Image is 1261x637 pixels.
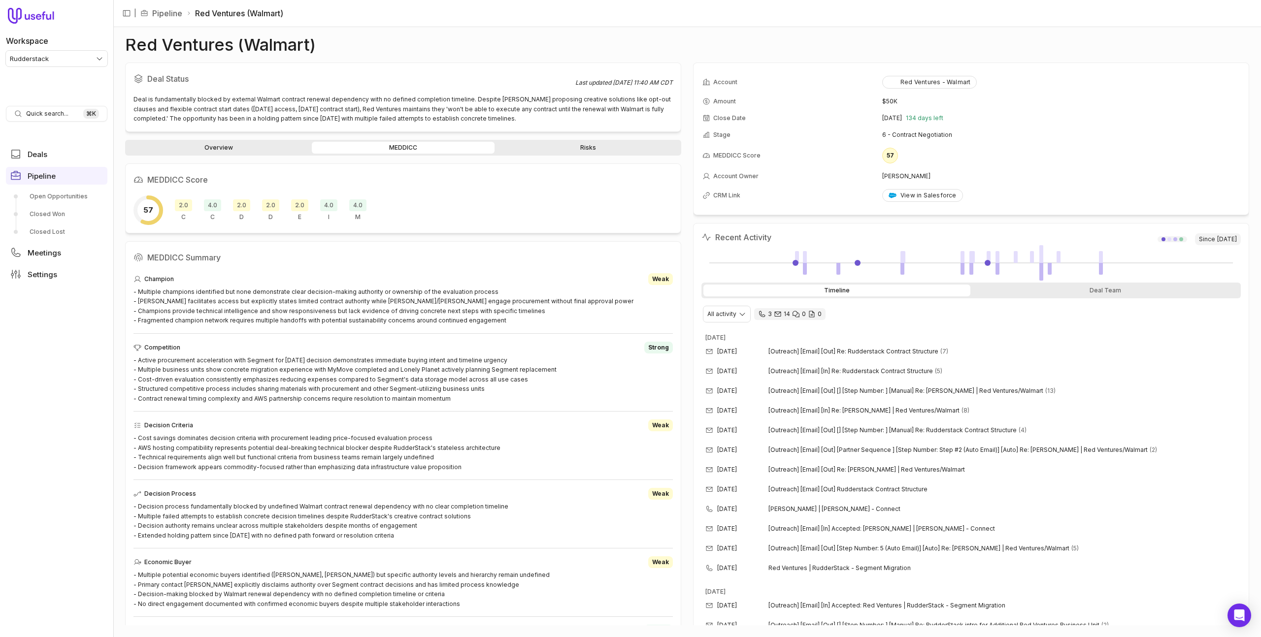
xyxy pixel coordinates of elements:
span: D [239,213,244,221]
h2: Deal Status [133,71,575,87]
time: [DATE] [717,367,737,375]
time: [DATE] [717,621,737,629]
h2: MEDDICC Summary [133,250,673,265]
span: Weak [652,275,669,283]
div: Competition [133,342,673,353]
span: [Outreach] [Email] [In] Re: Rudderstack Contract Structure [768,367,933,375]
span: 2.0 [291,199,308,211]
div: Indicate Pain [320,199,337,221]
div: - Decision process fundamentally blocked by undefined Walmart contract renewal dependency with no... [133,502,673,540]
div: Decision Criteria [233,199,250,221]
span: [Outreach] [Email] [Out] [Step Number: 5 (Auto Email)] [Auto] Re: [PERSON_NAME] | Red Ventures/Wa... [768,544,1069,552]
td: 6 - Contract Negotiation [882,127,1240,143]
div: Champion [175,199,192,221]
time: [DATE] [717,525,737,533]
span: Since [1195,233,1241,245]
span: 2 emails in thread [1150,446,1157,454]
span: [Outreach] [Email] [Out] [Partner Sequence ] [Step Number: Step #2 (Auto Email)] [Auto] Re: [PERS... [768,446,1148,454]
span: [Outreach] [Email] [Out] Rudderstack Contract Structure [768,485,928,493]
time: [DATE] [705,334,726,341]
div: 57 [882,148,898,163]
time: [DATE] [705,588,726,595]
span: [Outreach] [Email] [In] Re: [PERSON_NAME] | Red Ventures/Walmart [768,407,960,414]
span: [Outreach] [Email] [Out] Re: Rudderstack Contract Structure [768,348,938,355]
label: Workspace [6,35,48,47]
time: [DATE] [717,407,737,414]
span: D [268,213,273,221]
span: [Outreach] [Email] [In] Accepted: Red Ventures | RudderStack - Segment Migration [768,602,1005,609]
span: [Outreach] [Email] [Out] [] [Step Number: ] [Manual] Re: Rudderstack Contract Structure [768,426,1017,434]
span: Account Owner [713,172,759,180]
span: 57 [143,204,153,216]
td: $50K [882,94,1240,109]
div: Deal is fundamentally blocked by external Walmart contract renewal dependency with no defined com... [133,95,673,124]
span: Pipeline [28,172,56,180]
div: Timeline [703,285,970,296]
time: [DATE] [717,466,737,474]
span: Quick search... [26,110,68,118]
span: Close Date [713,114,746,122]
span: [Outreach] [Email] [Out] [] [Step Number: ] [Manual] Re: [PERSON_NAME] | Red Ventures/Walmart [768,387,1043,395]
span: Settings [28,271,57,278]
time: [DATE] [717,426,737,434]
span: Strong [648,344,669,351]
td: [PERSON_NAME] [882,168,1240,184]
div: View in Salesforce [889,191,957,199]
div: Decision Process [262,199,279,221]
div: Open Intercom Messenger [1228,604,1251,627]
div: - Cost savings dominates decision criteria with procurement leading price-focused evaluation proc... [133,433,673,472]
a: Pipeline [152,7,182,19]
kbd: ⌘ K [83,109,99,119]
div: Economic Buyer [291,199,308,221]
div: Overall MEDDICC score [133,195,163,225]
time: [DATE] 11:40 AM CDT [613,79,673,86]
a: Risks [497,142,679,154]
div: Deal Team [972,285,1239,296]
a: Open Opportunities [6,189,107,204]
span: 2 emails in thread [1101,621,1109,629]
span: Stage [713,131,730,139]
div: - Active procurement acceleration with Segment for [DATE] decision demonstrates immediate buying ... [133,355,673,404]
div: Decision Criteria [133,419,673,431]
span: [Outreach] [Email] [In] Accepted: [PERSON_NAME] | [PERSON_NAME] - Connect [768,525,995,533]
span: Amount [713,97,736,105]
time: [DATE] [717,602,737,609]
span: | [134,7,136,19]
span: Deals [28,151,47,158]
div: Red Ventures - Walmart [889,78,970,86]
span: Weak [652,421,669,429]
li: Red Ventures (Walmart) [186,7,283,19]
span: 5 emails in thread [1071,544,1079,552]
span: 2.0 [175,199,192,211]
div: Pipeline submenu [6,189,107,240]
div: Economic Buyer [133,556,673,568]
div: Decision Process [133,488,673,500]
span: 4 emails in thread [1019,426,1027,434]
span: 5 emails in thread [935,367,942,375]
div: - Multiple champions identified but none demonstrate clear decision-making authority or ownership... [133,287,673,325]
time: [DATE] [717,544,737,552]
time: [DATE] [717,348,737,355]
div: Champion [133,273,673,285]
a: Settings [6,265,107,283]
div: Indicate Pain [133,625,673,637]
button: Collapse sidebar [119,6,134,21]
div: Last updated [575,79,673,87]
h1: Red Ventures (Walmart) [125,39,316,51]
span: 134 days left [906,114,943,122]
div: Metrics [349,199,366,221]
span: E [298,213,301,221]
span: Red Ventures | RudderStack - Segment Migration [768,564,1225,572]
h2: MEDDICC Score [133,172,673,188]
a: Closed Won [6,206,107,222]
span: 4.0 [349,199,366,211]
span: [PERSON_NAME] | [PERSON_NAME] - Connect [768,505,1225,513]
span: C [210,213,215,221]
time: [DATE] [717,485,737,493]
a: MEDDICC [312,142,495,154]
span: Weak [652,490,669,498]
h2: Recent Activity [701,231,771,243]
a: Closed Lost [6,224,107,240]
time: [DATE] [882,114,902,122]
span: Meetings [28,249,61,256]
